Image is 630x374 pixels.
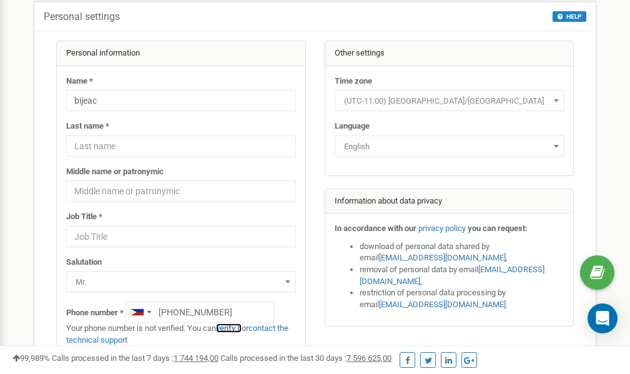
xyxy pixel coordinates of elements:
[360,264,564,287] li: removal of personal data by email ,
[66,166,164,178] label: Middle name or patronymic
[418,224,466,233] a: privacy policy
[66,323,296,346] p: Your phone number is not verified. You can or
[335,224,416,233] strong: In accordance with our
[325,41,574,66] div: Other settings
[52,353,219,363] span: Calls processed in the last 7 days :
[66,121,109,132] label: Last name *
[66,90,296,111] input: Name
[360,265,544,286] a: [EMAIL_ADDRESS][DOMAIN_NAME]
[339,138,560,155] span: English
[12,353,50,363] span: 99,989%
[220,353,391,363] span: Calls processed in the last 30 days :
[468,224,528,233] strong: you can request:
[66,211,102,223] label: Job Title *
[66,226,296,247] input: Job Title
[553,11,586,22] button: HELP
[379,253,506,262] a: [EMAIL_ADDRESS][DOMAIN_NAME]
[339,92,560,110] span: (UTC-11:00) Pacific/Midway
[335,90,564,111] span: (UTC-11:00) Pacific/Midway
[66,307,124,319] label: Phone number *
[66,135,296,157] input: Last name
[126,302,155,322] div: Telephone country code
[335,135,564,157] span: English
[66,271,296,292] span: Mr.
[66,257,102,268] label: Salutation
[57,41,305,66] div: Personal information
[379,300,506,309] a: [EMAIL_ADDRESS][DOMAIN_NAME]
[174,353,219,363] u: 1 744 194,00
[216,323,242,333] a: verify it
[360,287,564,310] li: restriction of personal data processing by email .
[66,323,288,345] a: contact the technical support
[347,353,391,363] u: 7 596 625,00
[360,241,564,264] li: download of personal data shared by email ,
[335,76,372,87] label: Time zone
[44,11,120,22] h5: Personal settings
[71,273,292,291] span: Mr.
[335,121,370,132] label: Language
[588,303,618,333] div: Open Intercom Messenger
[126,302,274,323] input: +1-800-555-55-55
[66,180,296,202] input: Middle name or patronymic
[66,76,93,87] label: Name *
[325,189,574,214] div: Information about data privacy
